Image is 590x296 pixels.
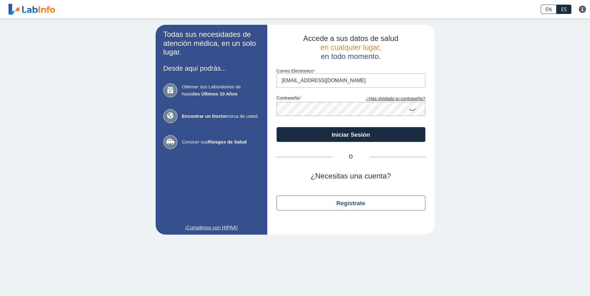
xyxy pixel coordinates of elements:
[163,30,260,57] h2: Todas sus necesidades de atención médica, en un solo lugar.
[277,127,425,142] button: Iniciar Sesión
[303,34,398,42] span: Accede a sus datos de salud
[163,64,260,72] h3: Desde aquí podrás...
[277,95,351,102] label: contraseña
[277,172,425,181] h2: ¿Necesitas una cuenta?
[332,153,370,161] span: O
[208,139,247,144] b: Riesgos de Salud
[182,113,260,120] span: cerca de usted
[351,95,425,102] a: ¿Has olvidado tu contraseña?
[535,272,583,289] iframe: Help widget launcher
[557,5,571,14] a: ES
[163,224,260,232] a: ¡Cumplimos con HIPAA!
[277,68,425,73] label: Correo Electronico
[541,5,557,14] a: EN
[182,139,260,146] span: Conocer sus
[277,196,425,210] button: Regístrate
[182,113,227,119] b: Encontrar un Doctor
[321,52,381,60] span: en todo momento.
[320,43,381,51] span: en cualquier lugar,
[182,83,260,97] span: Obtener sus Laboratorios de hasta
[193,91,237,96] b: los Últimos 10 Años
